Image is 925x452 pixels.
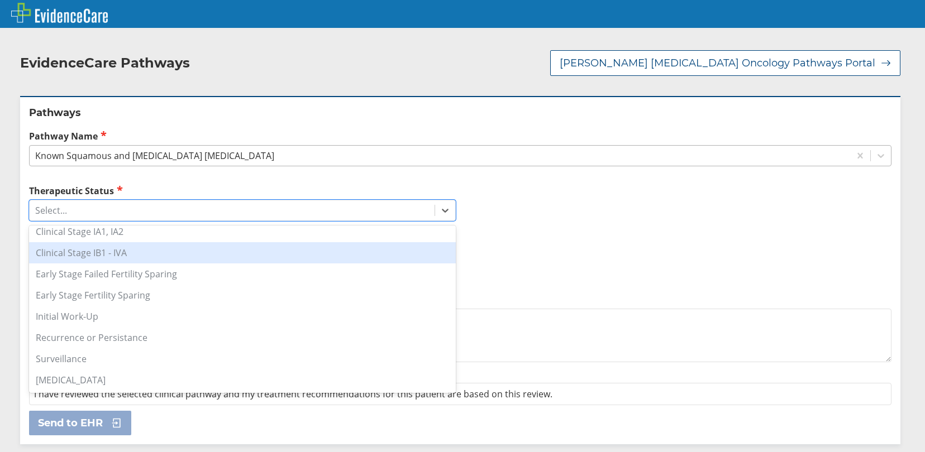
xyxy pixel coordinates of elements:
img: EvidenceCare [11,3,108,23]
div: [MEDICAL_DATA] [29,369,456,391]
div: Surveillance [29,348,456,369]
div: Clinical Stage IB1 - IVA [29,242,456,263]
label: Therapeutic Status [29,184,456,197]
h2: EvidenceCare Pathways [20,55,190,71]
span: [PERSON_NAME] [MEDICAL_DATA] Oncology Pathways Portal [560,56,875,70]
button: [PERSON_NAME] [MEDICAL_DATA] Oncology Pathways Portal [550,50,900,76]
div: Select... [35,204,67,217]
span: Send to EHR [38,416,103,430]
div: Known Squamous and [MEDICAL_DATA] [MEDICAL_DATA] [35,150,274,162]
div: Recurrence or Persistance [29,327,456,348]
div: Early Stage Failed Fertility Sparing [29,263,456,285]
div: Initial Work-Up [29,306,456,327]
div: Early Stage Fertility Sparing [29,285,456,306]
span: I have reviewed the selected clinical pathway and my treatment recommendations for this patient a... [34,388,552,400]
h2: Pathways [29,106,891,119]
label: Pathway Name [29,129,891,142]
button: Send to EHR [29,411,131,435]
label: Additional Details [29,294,891,306]
div: Clinical Stage IA1, IA2 [29,221,456,242]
